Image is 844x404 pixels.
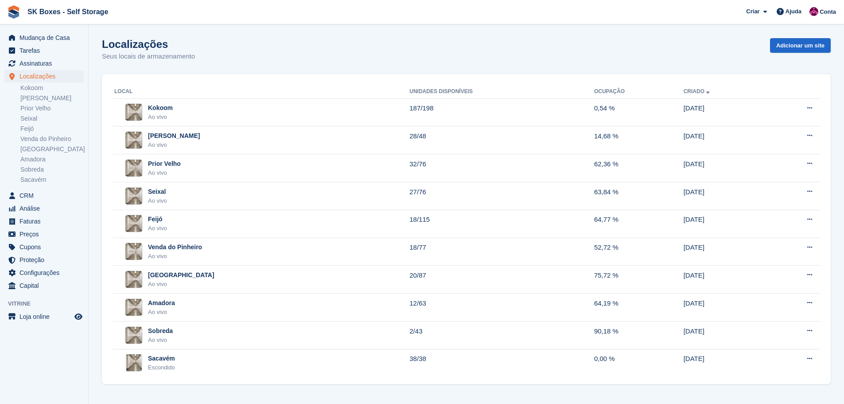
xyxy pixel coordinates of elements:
span: Preços [19,228,73,240]
a: Sacavém [20,176,84,184]
div: Ao vivo [148,113,173,122]
td: [DATE] [684,154,766,182]
td: [DATE] [684,210,766,238]
img: Imagem do site Amadora [125,299,142,316]
td: 14,68 % [594,126,684,154]
td: 0,00 % [594,349,684,377]
td: 12/63 [409,294,594,322]
td: [DATE] [684,238,766,266]
td: [DATE] [684,266,766,294]
div: Ao vivo [148,141,200,149]
span: Localizações [19,70,73,82]
a: menu [4,279,84,292]
th: Local [113,85,409,99]
img: Imagem do site Feijó [125,215,142,232]
div: Ao vivo [148,336,173,345]
td: [DATE] [684,349,766,377]
td: 0,54 % [594,98,684,126]
img: stora-icon-8386f47178a22dfd0bd8f6a31ec36ba5ce8667c1dd55bd0f319d3a0aa187defe.svg [7,5,20,19]
a: Criado [684,88,712,94]
div: Venda do Pinheiro [148,243,202,252]
td: 64,19 % [594,294,684,322]
a: menu [4,189,84,202]
td: [DATE] [684,294,766,322]
div: Sobreda [148,326,173,336]
th: Ocupação [594,85,684,99]
span: Capital [19,279,73,292]
a: Adicionar um site [770,38,831,53]
td: 28/48 [409,126,594,154]
a: menu [4,228,84,240]
img: Imagem do site Seixal [125,188,142,204]
a: [GEOGRAPHIC_DATA] [20,145,84,153]
td: 18/77 [409,238,594,266]
a: menu [4,202,84,215]
span: Análise [19,202,73,215]
img: Imagem do site Venda do Pinheiro [125,243,142,260]
div: Sacavém [148,354,175,363]
td: 18/115 [409,210,594,238]
span: CRM [19,189,73,202]
div: Ao vivo [148,169,181,177]
div: Feijó [148,215,167,224]
a: Amadora [20,155,84,164]
a: Seixal [20,114,84,123]
a: menu [4,70,84,82]
div: Seixal [148,187,167,196]
span: Vitrine [8,299,88,308]
td: 187/198 [409,98,594,126]
a: Kokoom [20,84,84,92]
div: Ao vivo [148,252,202,261]
a: menu [4,31,84,44]
img: Imagem do site Amadora II [125,132,142,149]
a: menu [4,267,84,279]
span: Proteção [19,254,73,266]
a: Feijó [20,125,84,133]
div: Amadora [148,298,175,308]
td: 52,72 % [594,238,684,266]
div: Ao vivo [148,280,214,289]
div: Ao vivo [148,196,167,205]
td: 2/43 [409,322,594,349]
div: [PERSON_NAME] [148,131,200,141]
td: 64,77 % [594,210,684,238]
a: Venda do Pinheiro [20,135,84,143]
a: menu [4,310,84,323]
td: 32/76 [409,154,594,182]
a: menu [4,254,84,266]
td: 63,84 % [594,182,684,210]
img: Imagem do site Sobreda [125,327,142,344]
h1: Localizações [102,38,195,50]
td: 62,36 % [594,154,684,182]
span: Assinaturas [19,57,73,70]
span: Criar [746,7,759,16]
a: menu [4,44,84,57]
td: 38/38 [409,349,594,377]
a: SK Boxes - Self Storage [24,4,112,19]
div: [GEOGRAPHIC_DATA] [148,271,214,280]
td: 27/76 [409,182,594,210]
td: 20/87 [409,266,594,294]
td: [DATE] [684,126,766,154]
img: Joana Alegria [809,7,818,16]
div: Ao vivo [148,224,167,233]
div: Prior Velho [148,159,181,169]
img: Imagem do site Kokoom [125,104,142,121]
span: Configurações [19,267,73,279]
span: Tarefas [19,44,73,57]
span: Conta [820,8,836,16]
p: Seus locais de armazenamento [102,51,195,62]
a: Loja de pré-visualização [73,311,84,322]
img: Imagem do site Prior Velho [125,160,142,177]
a: [PERSON_NAME] [20,94,84,102]
a: menu [4,215,84,227]
span: Faturas [19,215,73,227]
td: [DATE] [684,182,766,210]
td: 90,18 % [594,322,684,349]
div: Kokoom [148,103,173,113]
a: menu [4,57,84,70]
span: Cupons [19,241,73,253]
td: [DATE] [684,98,766,126]
span: Ajuda [786,7,801,16]
td: 75,72 % [594,266,684,294]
